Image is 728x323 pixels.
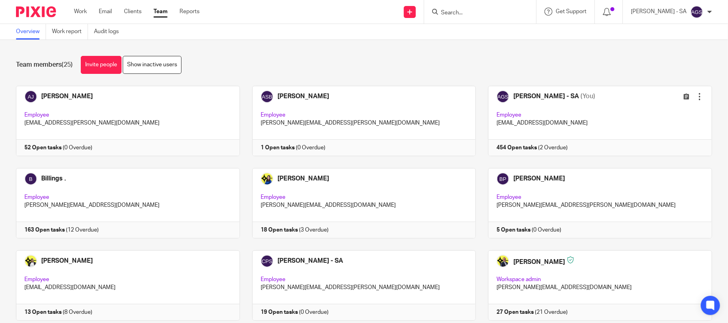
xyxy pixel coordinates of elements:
a: Work report [52,24,88,40]
img: svg%3E [690,6,703,18]
img: Pixie [16,6,56,17]
a: Overview [16,24,46,40]
a: Email [99,8,112,16]
a: Audit logs [94,24,125,40]
a: Reports [180,8,199,16]
span: (25) [62,61,73,68]
h1: Team members [16,61,73,69]
p: [PERSON_NAME] - SA [631,8,686,16]
input: Search [440,10,512,17]
span: Get Support [556,9,586,14]
a: Work [74,8,87,16]
a: Clients [124,8,142,16]
a: Show inactive users [123,56,182,74]
a: Invite people [81,56,122,74]
a: Team [154,8,168,16]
